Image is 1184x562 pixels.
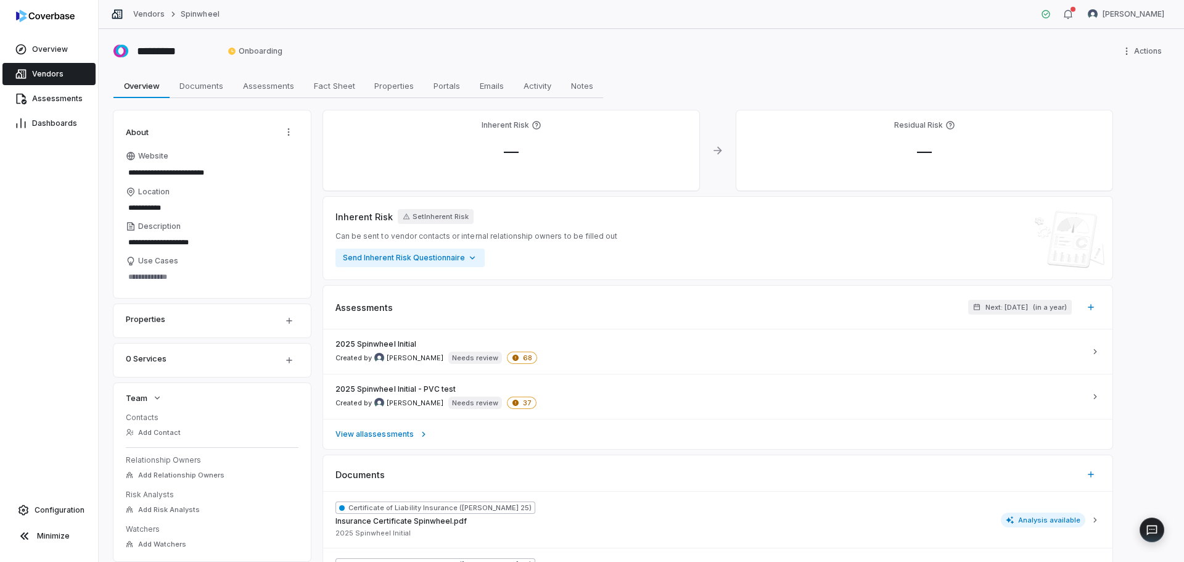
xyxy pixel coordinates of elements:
span: Insurance Certificate Spinwheel.pdf [335,516,467,526]
span: — [907,143,942,160]
span: Use Cases [138,256,178,266]
img: Dani Vattuone avatar [1088,9,1098,19]
dt: Watchers [126,524,298,534]
dt: Relationship Owners [126,455,298,465]
span: Add Relationship Owners [138,471,224,480]
a: 2025 Spinwheel InitialCreated by Dani Vattuone avatar[PERSON_NAME]Needs review68 [323,329,1112,374]
span: Analysis available [1001,513,1086,527]
span: Website [138,151,168,161]
dt: Contacts [126,413,298,423]
span: [PERSON_NAME] [1103,9,1164,19]
span: Inherent Risk [335,210,393,223]
button: Certificate of Liability Insurance ([PERSON_NAME] 25)Insurance Certificate Spinwheel.pdf2025 Spin... [323,492,1112,548]
span: 2025 Spinwheel Initial [335,529,411,538]
span: Overview [119,78,165,94]
h4: Residual Risk [894,120,943,130]
span: Next: [DATE] [985,303,1028,312]
span: Assessments [32,94,83,104]
button: Dani Vattuone avatar[PERSON_NAME] [1080,5,1172,23]
span: Portals [429,78,465,94]
span: Assessments [238,78,299,94]
a: Vendors [133,9,165,19]
span: Add Watchers [138,540,186,549]
img: Dani Vattuone avatar [374,353,384,363]
a: Overview [2,38,96,60]
span: About [126,126,149,138]
span: Minimize [37,531,70,541]
textarea: Use Cases [126,268,298,286]
button: Team [122,387,166,409]
span: Activity [519,78,556,94]
span: Add Risk Analysts [138,505,200,514]
span: Documents [175,78,228,94]
span: — [494,143,528,160]
button: More actions [1118,42,1169,60]
span: Assessments [335,301,393,314]
h4: Inherent Risk [482,120,529,130]
textarea: Description [126,234,298,251]
span: 2025 Spinwheel Initial [335,339,416,349]
span: Can be sent to vendor contacts or internal relationship owners to be filled out [335,231,617,241]
input: Location [126,199,298,217]
span: [PERSON_NAME] [387,353,443,363]
img: Dani Vattuone avatar [374,398,384,408]
p: Needs review [452,353,498,363]
span: Location [138,187,170,197]
span: 2025 Spinwheel Initial - PVC test [335,384,456,394]
span: Certificate of Liability Insurance ([PERSON_NAME] 25) [335,502,535,514]
button: Minimize [5,524,93,548]
p: Needs review [452,398,498,408]
img: logo-D7KZi-bG.svg [16,10,75,22]
button: Actions [279,123,298,141]
span: Configuration [35,505,84,515]
span: Emails [475,78,509,94]
button: Add Contact [122,421,184,444]
span: Fact Sheet [309,78,360,94]
a: Spinwheel [181,9,219,19]
span: ( in a year ) [1033,303,1067,312]
span: Description [138,221,181,231]
span: Vendors [32,69,64,79]
dt: Risk Analysts [126,490,298,500]
span: Documents [335,468,385,481]
span: View all assessments [335,429,414,439]
span: Notes [566,78,598,94]
button: SetInherent Risk [398,209,474,224]
span: Dashboards [32,118,77,128]
button: Send Inherent Risk Questionnaire [335,249,485,267]
a: 2025 Spinwheel Initial - PVC testCreated by Dani Vattuone avatar[PERSON_NAME]Needs review37 [323,374,1112,419]
span: Created by [335,398,443,408]
a: View allassessments [323,419,1112,449]
a: Vendors [2,63,96,85]
a: Dashboards [2,112,96,134]
span: [PERSON_NAME] [387,399,443,408]
button: Next: [DATE](in a year) [968,300,1072,315]
span: Overview [32,44,68,54]
input: Website [126,164,277,181]
span: Onboarding [228,46,282,56]
span: 68 [507,352,537,364]
a: Configuration [5,499,93,521]
span: Properties [369,78,419,94]
span: 37 [507,397,536,409]
span: Team [126,392,147,403]
span: Created by [335,353,443,363]
a: Assessments [2,88,96,110]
